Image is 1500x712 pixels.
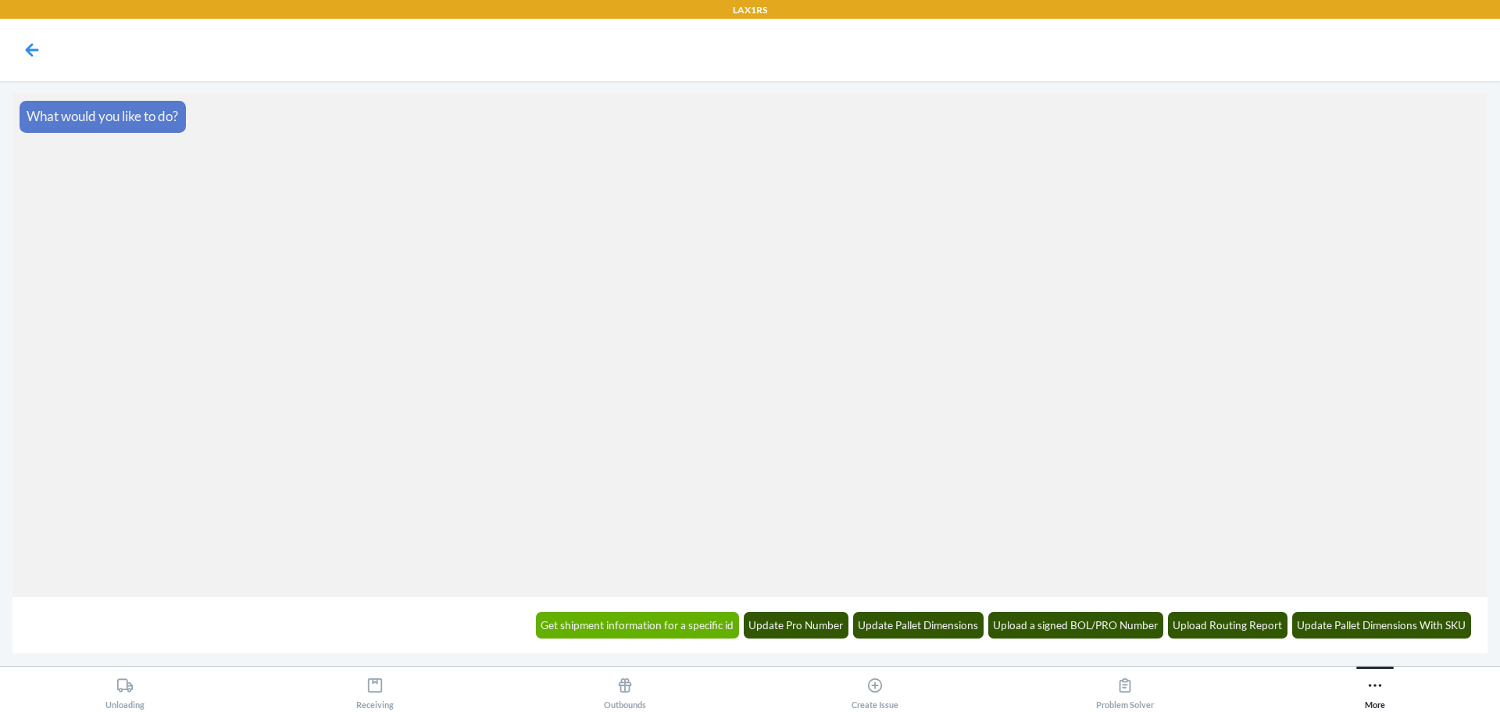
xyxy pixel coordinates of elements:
div: More [1365,671,1385,710]
div: Outbounds [604,671,646,710]
button: Update Pro Number [744,612,849,639]
button: Upload Routing Report [1168,612,1288,639]
button: Upload a signed BOL/PRO Number [988,612,1164,639]
div: Create Issue [852,671,898,710]
button: Get shipment information for a specific id [536,612,740,639]
button: Update Pallet Dimensions With SKU [1292,612,1472,639]
button: More [1250,667,1500,710]
button: Receiving [250,667,500,710]
button: Outbounds [500,667,750,710]
p: LAX1RS [733,3,767,17]
div: Receiving [356,671,394,710]
div: Unloading [105,671,145,710]
button: Create Issue [750,667,1000,710]
p: What would you like to do? [27,106,178,127]
button: Problem Solver [1000,667,1250,710]
button: Update Pallet Dimensions [853,612,984,639]
div: Problem Solver [1096,671,1154,710]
